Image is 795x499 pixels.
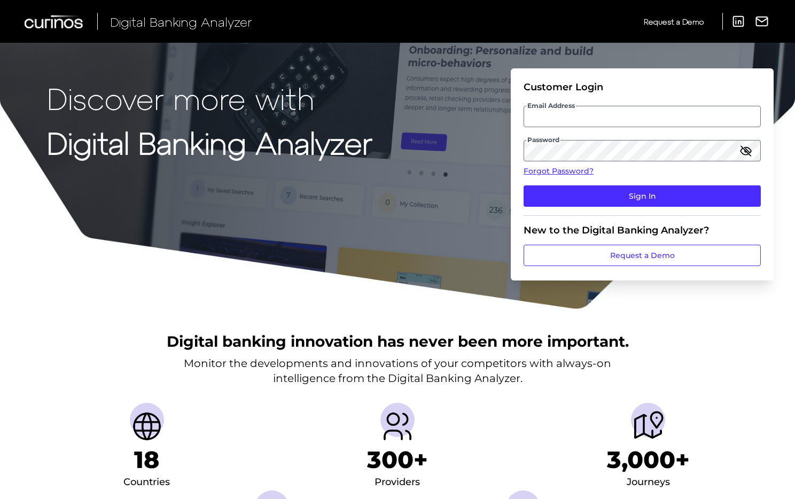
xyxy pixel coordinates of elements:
[380,409,415,443] img: Providers
[631,409,665,443] img: Journeys
[184,356,611,386] p: Monitor the developments and innovations of your competitors with always-on intelligence from the...
[524,185,761,207] button: Sign In
[25,15,84,28] img: Curinos
[47,81,372,115] p: Discover more with
[526,136,560,144] span: Password
[375,474,420,491] div: Providers
[526,102,576,110] span: Email Address
[123,474,170,491] div: Countries
[110,14,252,29] span: Digital Banking Analyzer
[644,13,704,30] a: Request a Demo
[627,474,670,491] div: Journeys
[167,331,629,352] h2: Digital banking innovation has never been more important.
[47,124,372,160] strong: Digital Banking Analyzer
[524,81,761,93] div: Customer Login
[134,446,159,474] h1: 18
[644,17,704,26] span: Request a Demo
[524,166,761,177] a: Forgot Password?
[607,446,690,474] h1: 3,000+
[367,446,428,474] h1: 300+
[524,224,761,236] div: New to the Digital Banking Analyzer?
[524,245,761,266] a: Request a Demo
[130,409,164,443] img: Countries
